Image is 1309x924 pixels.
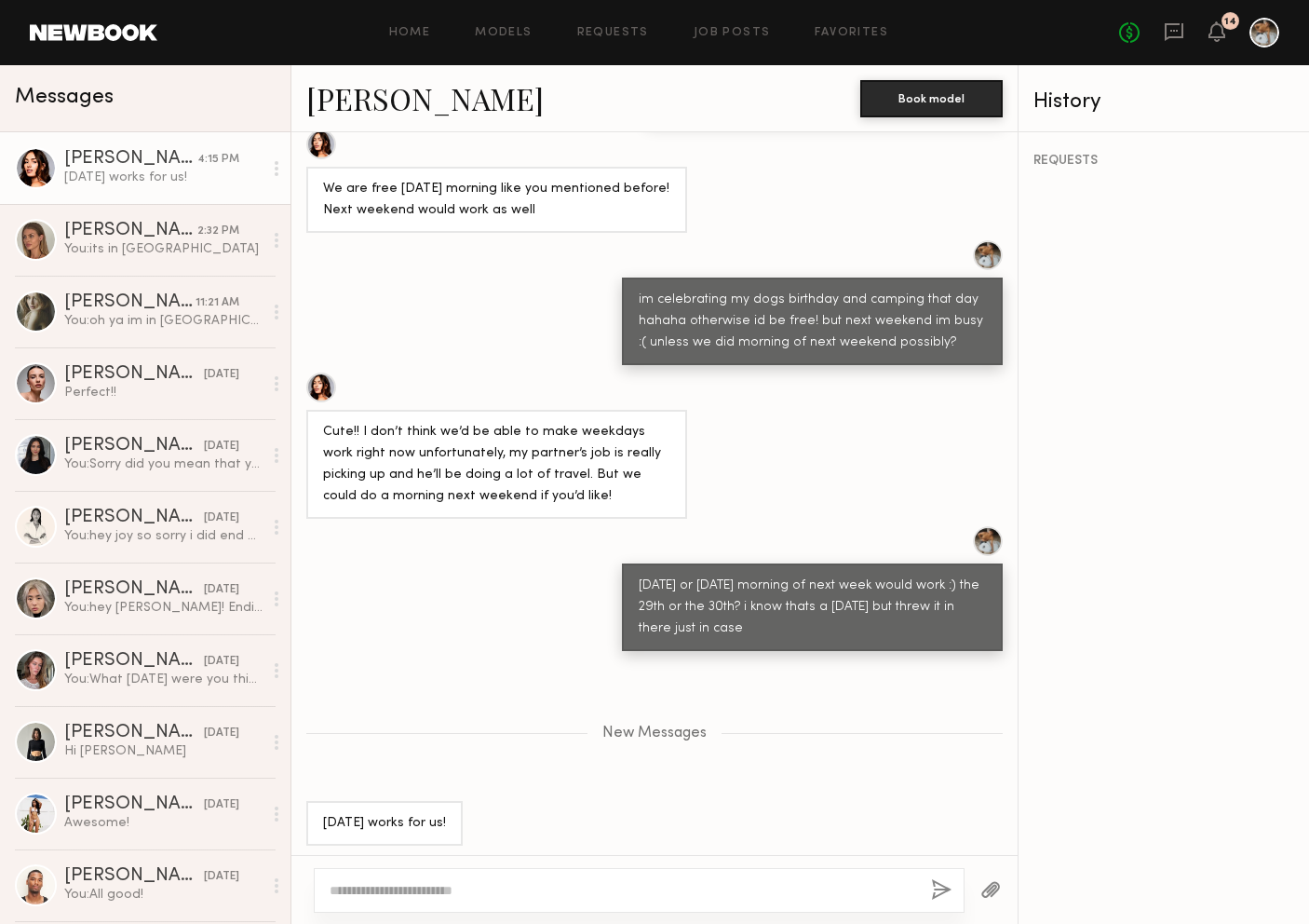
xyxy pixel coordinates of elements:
[197,223,239,240] div: 2:32 PM
[64,742,263,760] div: Hi [PERSON_NAME]
[306,78,544,118] a: [PERSON_NAME]
[323,422,670,508] div: Cute!! I don’t think we’d be able to make weekdays work right now unfortunately, my partner’s job...
[204,725,239,742] div: [DATE]
[204,438,239,455] div: [DATE]
[64,222,197,240] div: [PERSON_NAME]
[64,724,204,742] div: [PERSON_NAME]
[204,581,239,599] div: [DATE]
[860,89,1003,105] a: Book model
[64,580,204,599] div: [PERSON_NAME]
[639,576,986,640] div: [DATE] or [DATE] morning of next week would work :) the 29th or the 30th? i know thats a [DATE] b...
[64,599,263,617] div: You: hey [PERSON_NAME]! Ending up going a different route that day but ill let you know when some...
[64,169,263,186] div: [DATE] works for us!
[204,510,239,527] div: [DATE]
[64,795,204,814] div: [PERSON_NAME]
[64,150,197,169] div: [PERSON_NAME]
[204,868,239,886] div: [DATE]
[64,671,263,688] div: You: What [DATE] were you thinking? I'll be busy [DATE] the morning of the 24th. Let me know when...
[602,726,707,741] span: New Messages
[64,384,263,401] div: Perfect!!
[1033,155,1294,168] div: REQUESTS
[815,27,888,39] a: Favorites
[64,652,204,671] div: [PERSON_NAME]
[196,294,239,312] div: 11:21 AM
[64,886,263,904] div: You: All good!
[64,814,263,832] div: Awesome!
[64,293,196,312] div: [PERSON_NAME]
[204,796,239,814] div: [DATE]
[64,312,263,330] div: You: oh ya im in [GEOGRAPHIC_DATA] haha i posted it for LA. no worries!
[1224,17,1236,27] div: 14
[860,80,1003,117] button: Book model
[64,867,204,886] div: [PERSON_NAME]
[323,179,670,222] div: We are free [DATE] morning like you mentioned before! Next weekend would work as well
[64,240,263,258] div: You: its in [GEOGRAPHIC_DATA]
[64,455,263,473] div: You: Sorry did you mean that youre back in [GEOGRAPHIC_DATA] until the 23rd? [GEOGRAPHIC_DATA]
[204,653,239,671] div: [DATE]
[64,527,263,545] div: You: hey joy so sorry i did end up booking someone! When are you both next available?
[64,437,204,455] div: [PERSON_NAME]
[64,509,204,527] div: [PERSON_NAME]
[475,27,532,39] a: Models
[694,27,771,39] a: Job Posts
[204,366,239,384] div: [DATE]
[197,151,239,169] div: 4:15 PM
[15,87,114,108] span: Messages
[64,365,204,384] div: [PERSON_NAME]
[323,813,446,835] div: [DATE] works for us!
[639,290,986,354] div: im celebrating my dogs birthday and camping that day hahaha otherwise id be free! but next weeken...
[389,27,431,39] a: Home
[577,27,649,39] a: Requests
[1033,91,1294,113] div: History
